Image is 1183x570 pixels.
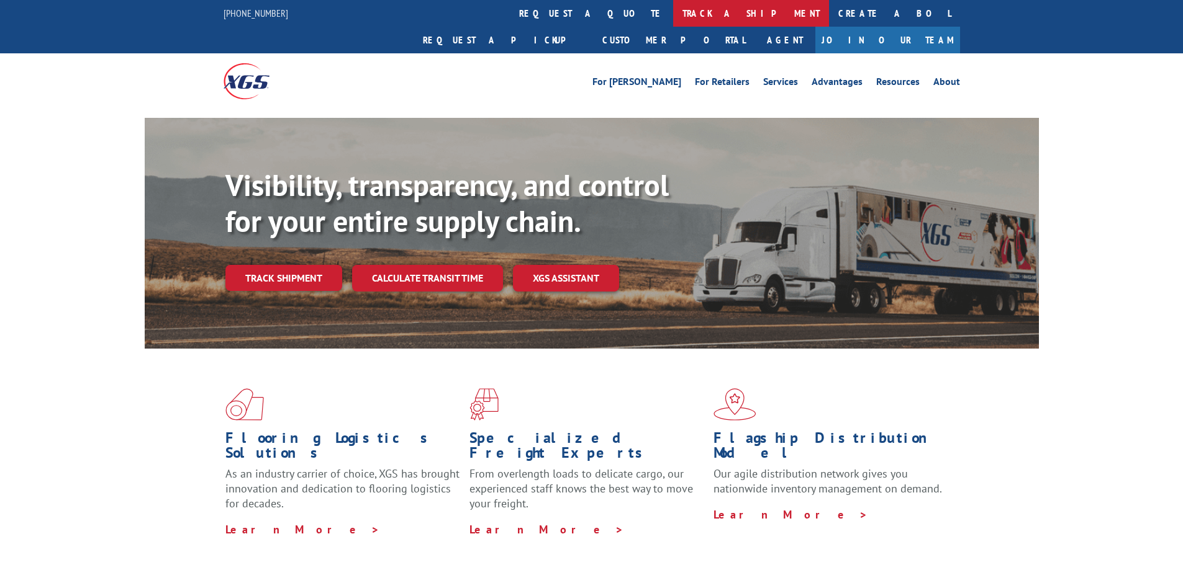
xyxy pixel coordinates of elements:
a: Learn More > [469,522,624,537]
a: Calculate transit time [352,265,503,292]
p: From overlength loads to delicate cargo, our experienced staff knows the best way to move your fr... [469,466,704,522]
a: Join Our Team [815,27,960,53]
a: Resources [876,77,920,91]
img: xgs-icon-flagship-distribution-model-red [714,388,756,421]
a: Services [763,77,798,91]
a: Customer Portal [593,27,755,53]
a: XGS ASSISTANT [513,265,619,292]
a: For Retailers [695,77,750,91]
h1: Flagship Distribution Model [714,430,948,466]
a: Request a pickup [414,27,593,53]
h1: Flooring Logistics Solutions [225,430,460,466]
h1: Specialized Freight Experts [469,430,704,466]
img: xgs-icon-total-supply-chain-intelligence-red [225,388,264,421]
a: Advantages [812,77,863,91]
a: [PHONE_NUMBER] [224,7,288,19]
a: Agent [755,27,815,53]
a: Track shipment [225,265,342,291]
span: As an industry carrier of choice, XGS has brought innovation and dedication to flooring logistics... [225,466,460,510]
a: For [PERSON_NAME] [592,77,681,91]
b: Visibility, transparency, and control for your entire supply chain. [225,166,669,240]
a: Learn More > [225,522,380,537]
span: Our agile distribution network gives you nationwide inventory management on demand. [714,466,942,496]
a: About [933,77,960,91]
a: Learn More > [714,507,868,522]
img: xgs-icon-focused-on-flooring-red [469,388,499,421]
